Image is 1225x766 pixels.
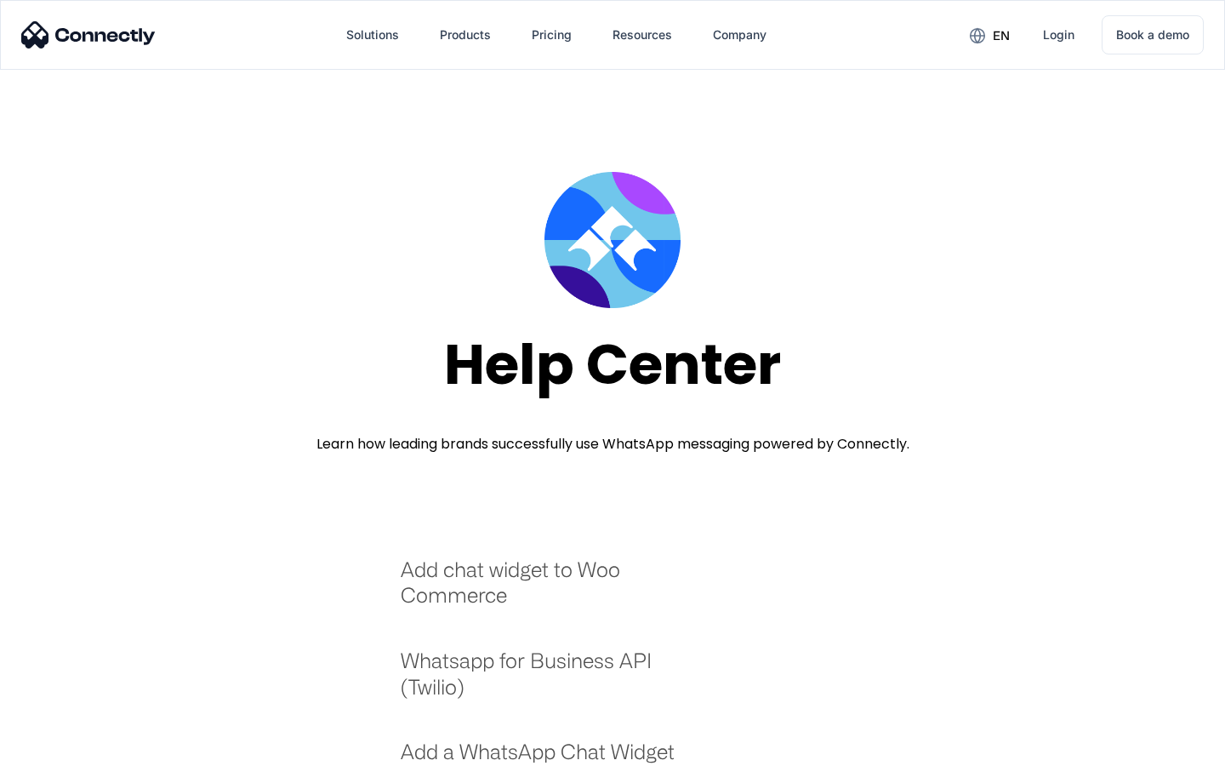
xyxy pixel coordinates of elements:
[401,557,698,626] a: Add chat widget to Woo Commerce
[444,334,781,396] div: Help Center
[993,24,1010,48] div: en
[440,23,491,47] div: Products
[518,14,585,55] a: Pricing
[1102,15,1204,54] a: Book a demo
[316,434,909,454] div: Learn how leading brands successfully use WhatsApp messaging powered by Connectly.
[34,736,102,760] ul: Language list
[401,648,698,717] a: Whatsapp for Business API (Twilio)
[346,23,399,47] div: Solutions
[1043,23,1074,47] div: Login
[17,736,102,760] aside: Language selected: English
[21,21,156,49] img: Connectly Logo
[532,23,572,47] div: Pricing
[713,23,766,47] div: Company
[612,23,672,47] div: Resources
[1029,14,1088,55] a: Login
